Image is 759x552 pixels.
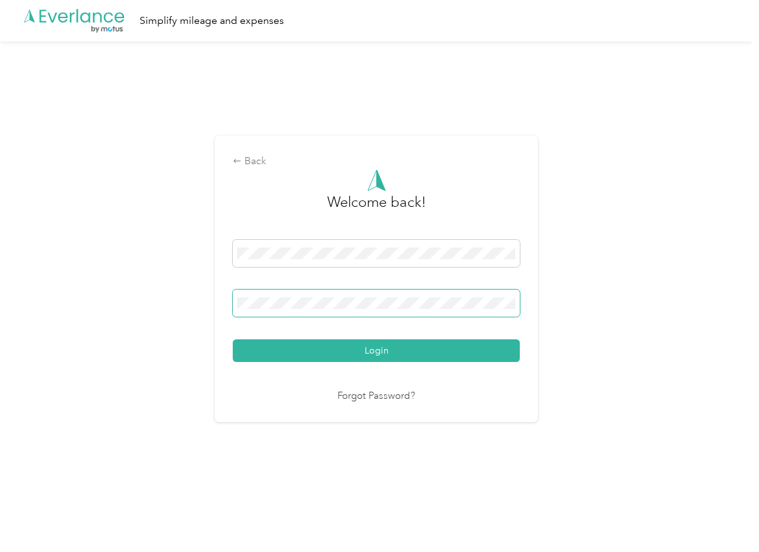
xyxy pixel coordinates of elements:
[327,191,426,226] h3: greeting
[687,480,759,552] iframe: Everlance-gr Chat Button Frame
[337,389,415,404] a: Forgot Password?
[233,154,520,169] div: Back
[140,13,284,29] div: Simplify mileage and expenses
[233,339,520,362] button: Login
